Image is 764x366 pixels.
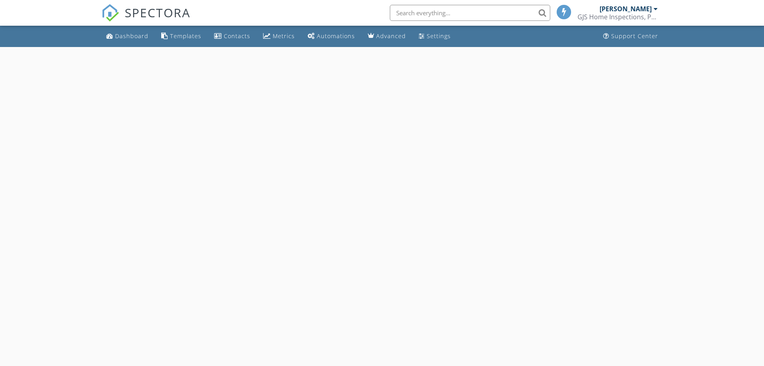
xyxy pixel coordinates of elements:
[273,32,295,40] div: Metrics
[317,32,355,40] div: Automations
[170,32,201,40] div: Templates
[101,11,190,28] a: SPECTORA
[365,29,409,44] a: Advanced
[427,32,451,40] div: Settings
[103,29,152,44] a: Dashboard
[260,29,298,44] a: Metrics
[578,13,658,21] div: GJS Home Inspections, PLLC
[600,29,661,44] a: Support Center
[158,29,205,44] a: Templates
[211,29,253,44] a: Contacts
[600,5,652,13] div: [PERSON_NAME]
[125,4,190,21] span: SPECTORA
[304,29,358,44] a: Automations (Basic)
[115,32,148,40] div: Dashboard
[101,4,119,22] img: The Best Home Inspection Software - Spectora
[415,29,454,44] a: Settings
[224,32,250,40] div: Contacts
[376,32,406,40] div: Advanced
[611,32,658,40] div: Support Center
[390,5,550,21] input: Search everything...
